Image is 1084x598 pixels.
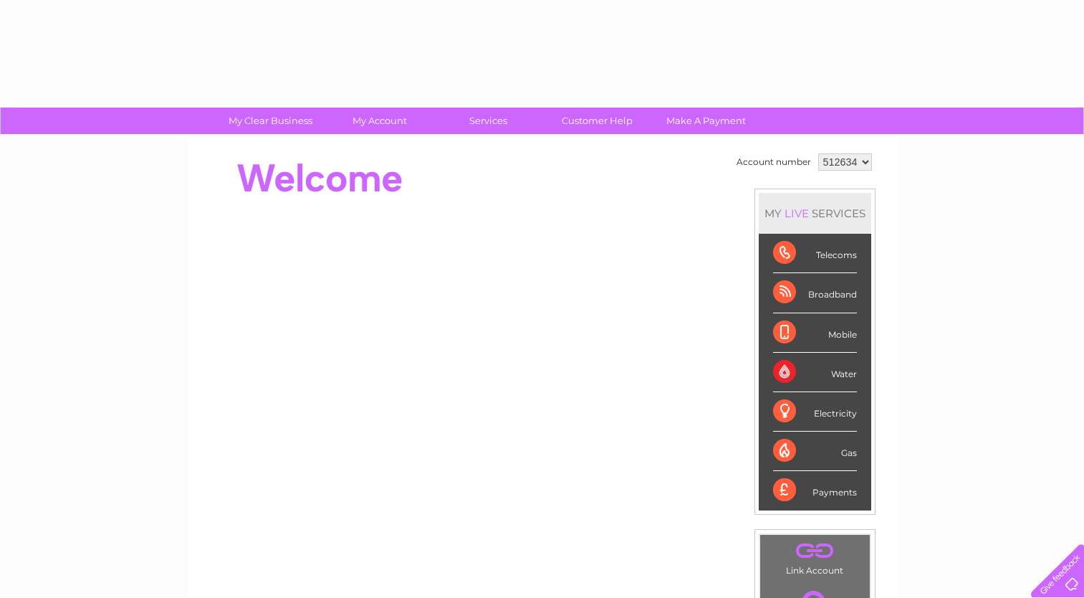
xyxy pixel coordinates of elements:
a: Customer Help [538,108,656,134]
div: Water [773,353,857,392]
td: Link Account [759,534,870,579]
div: LIVE [782,207,812,220]
a: Make A Payment [647,108,765,134]
a: Services [429,108,547,134]
div: Electricity [773,392,857,432]
td: Account number [733,150,815,174]
div: Telecoms [773,234,857,273]
div: MY SERVICES [759,193,871,234]
a: . [764,538,866,564]
div: Payments [773,471,857,510]
div: Mobile [773,313,857,353]
div: Broadband [773,273,857,313]
a: My Account [320,108,438,134]
a: My Clear Business [211,108,330,134]
div: Gas [773,432,857,471]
